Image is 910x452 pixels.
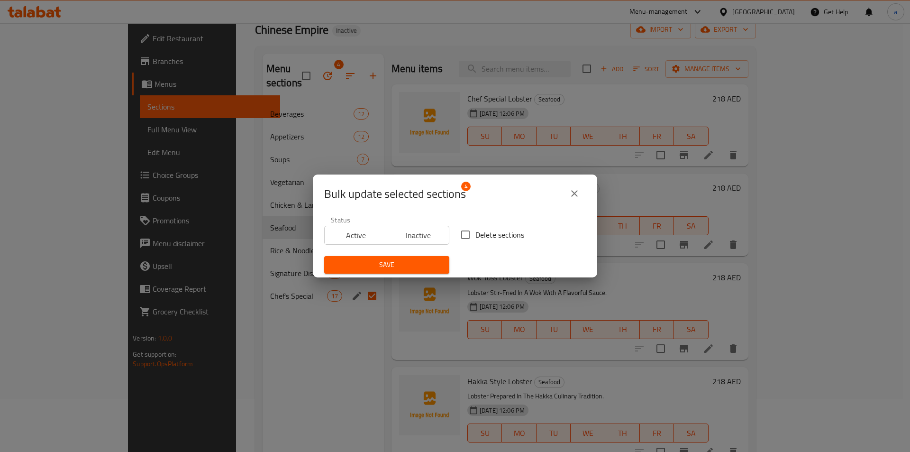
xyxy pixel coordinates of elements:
[475,229,524,240] span: Delete sections
[324,186,466,202] span: Selected section count
[328,229,383,242] span: Active
[461,182,471,191] span: 4
[391,229,446,242] span: Inactive
[563,182,586,205] button: close
[324,226,387,245] button: Active
[324,256,449,274] button: Save
[387,226,450,245] button: Inactive
[332,259,442,271] span: Save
